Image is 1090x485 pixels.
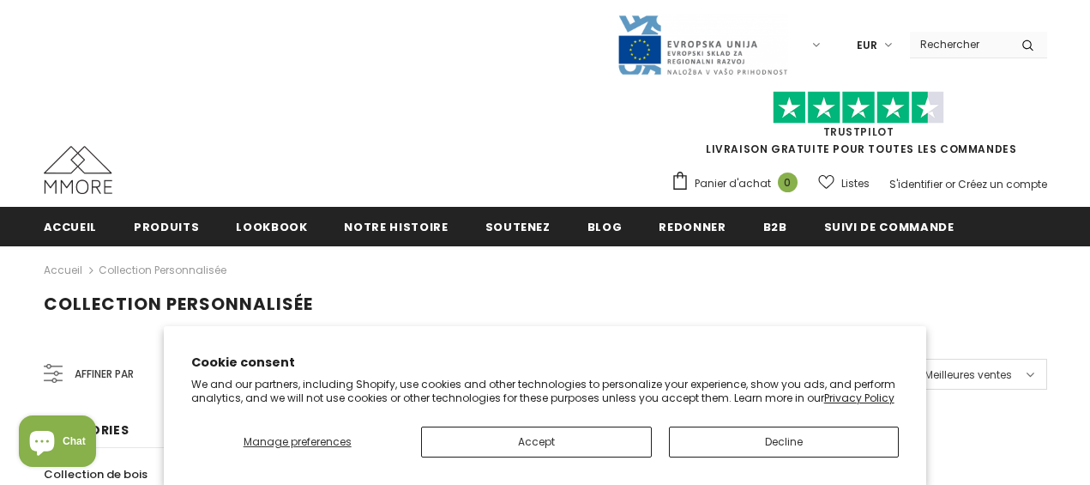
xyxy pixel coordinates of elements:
[823,124,894,139] a: TrustPilot
[587,207,623,246] a: Blog
[824,219,955,235] span: Suivi de commande
[841,175,870,192] span: Listes
[910,32,1009,57] input: Search Site
[134,207,199,246] a: Produits
[659,207,726,246] a: Redonner
[421,427,652,458] button: Accept
[485,207,551,246] a: soutenez
[587,219,623,235] span: Blog
[14,415,101,471] inbox-online-store-chat: Shopify online store chat
[191,427,404,458] button: Manage preferences
[344,219,448,235] span: Notre histoire
[763,219,787,235] span: B2B
[671,171,806,197] a: Panier d'achat 0
[669,427,900,458] button: Decline
[44,207,98,246] a: Accueil
[818,168,870,198] a: Listes
[236,219,307,235] span: Lookbook
[958,177,1047,191] a: Créez un compte
[945,177,955,191] span: or
[778,173,798,192] span: 0
[617,37,788,52] a: Javni Razpis
[191,354,900,372] h2: Cookie consent
[889,177,942,191] a: S'identifier
[773,91,944,124] img: Faites confiance aux étoiles pilotes
[485,219,551,235] span: soutenez
[659,219,726,235] span: Redonner
[99,263,226,277] a: Collection personnalisée
[617,14,788,76] img: Javni Razpis
[671,99,1047,156] span: LIVRAISON GRATUITE POUR TOUTES LES COMMANDES
[134,219,199,235] span: Produits
[44,146,112,194] img: Cas MMORE
[244,434,352,449] span: Manage preferences
[236,207,307,246] a: Lookbook
[824,391,894,405] a: Privacy Policy
[75,365,134,384] span: Affiner par
[44,292,313,316] span: Collection personnalisée
[44,466,148,482] span: Collection de bois
[44,260,82,281] a: Accueil
[44,219,98,235] span: Accueil
[191,378,900,404] p: We and our partners, including Shopify, use cookies and other technologies to personalize your ex...
[763,207,787,246] a: B2B
[924,367,1012,384] span: Meilleures ventes
[857,37,877,54] span: EUR
[695,175,771,192] span: Panier d'achat
[344,207,448,246] a: Notre histoire
[824,207,955,246] a: Suivi de commande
